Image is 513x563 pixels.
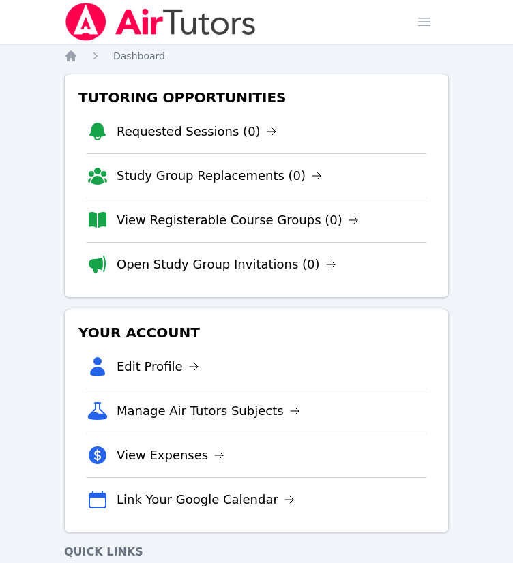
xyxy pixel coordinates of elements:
a: View Expenses [117,446,224,465]
a: Manage Air Tutors Subjects [117,401,300,421]
a: Dashboard [113,49,165,63]
h4: Quick Links [64,544,449,560]
a: Edit Profile [117,357,199,376]
img: Air Tutors [64,3,257,41]
a: Open Study Group Invitations (0) [117,255,336,274]
h3: Your Account [76,320,437,345]
a: Link Your Google Calendar [117,490,295,509]
span: Dashboard [113,50,165,61]
a: Study Group Replacements (0) [117,166,322,185]
a: Requested Sessions (0) [117,122,277,141]
a: View Registerable Course Groups (0) [117,211,359,230]
h3: Tutoring Opportunities [76,85,437,110]
nav: Breadcrumb [64,49,449,63]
